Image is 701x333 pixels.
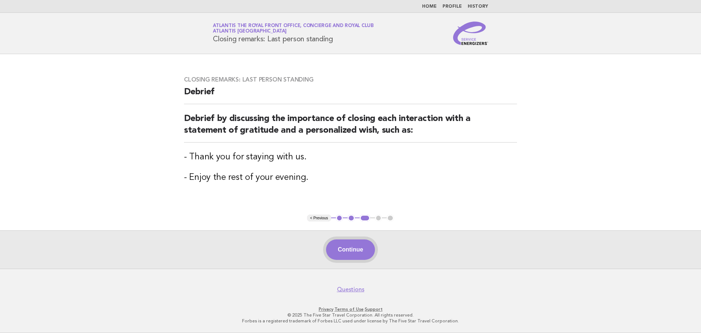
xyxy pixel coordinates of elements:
[127,306,574,312] p: · ·
[184,151,517,163] h3: - Thank you for staying with us.
[213,23,374,34] a: Atlantis The Royal Front Office, Concierge and Royal ClubAtlantis [GEOGRAPHIC_DATA]
[213,24,374,43] h1: Closing remarks: Last person standing
[365,307,383,312] a: Support
[319,307,333,312] a: Privacy
[184,113,517,143] h2: Debrief by discussing the importance of closing each interaction with a statement of gratitude an...
[334,307,364,312] a: Terms of Use
[443,4,462,9] a: Profile
[326,239,375,260] button: Continue
[184,172,517,183] h3: - Enjoy the rest of your evening.
[336,215,343,222] button: 1
[307,215,331,222] button: < Previous
[337,286,364,293] a: Questions
[453,22,488,45] img: Service Energizers
[348,215,355,222] button: 2
[468,4,488,9] a: History
[184,76,517,83] h3: Closing remarks: Last person standing
[213,29,287,34] span: Atlantis [GEOGRAPHIC_DATA]
[127,318,574,324] p: Forbes is a registered trademark of Forbes LLC used under license by The Five Star Travel Corpora...
[422,4,437,9] a: Home
[184,86,517,104] h2: Debrief
[127,312,574,318] p: © 2025 The Five Star Travel Corporation. All rights reserved.
[360,215,370,222] button: 3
